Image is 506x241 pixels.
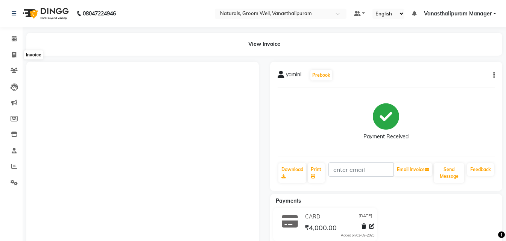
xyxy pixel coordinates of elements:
b: 08047224946 [83,3,116,24]
span: Payments [276,197,301,204]
img: logo [19,3,71,24]
span: CARD [305,213,320,221]
div: Payment Received [363,133,409,141]
div: Invoice [24,50,43,59]
span: ₹4,000.00 [305,223,337,234]
button: Prebook [310,70,332,80]
span: yamini [286,71,301,81]
a: Download [278,163,306,183]
div: View Invoice [26,33,502,56]
button: Email Invoice [394,163,432,176]
button: Send Message [434,163,464,183]
div: Added on 03-09-2025 [341,233,374,238]
a: Feedback [467,163,494,176]
input: enter email [328,162,394,177]
span: Vanasthalipuram Manager [424,10,492,18]
a: Print [308,163,325,183]
span: [DATE] [359,213,372,221]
